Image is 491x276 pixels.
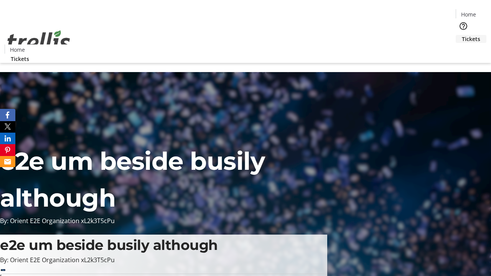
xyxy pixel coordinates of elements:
[456,43,471,58] button: Cart
[461,10,476,18] span: Home
[5,55,35,63] a: Tickets
[11,55,29,63] span: Tickets
[10,46,25,54] span: Home
[462,35,480,43] span: Tickets
[456,35,486,43] a: Tickets
[5,46,30,54] a: Home
[456,18,471,34] button: Help
[456,10,481,18] a: Home
[5,22,73,60] img: Orient E2E Organization xL2k3T5cPu's Logo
